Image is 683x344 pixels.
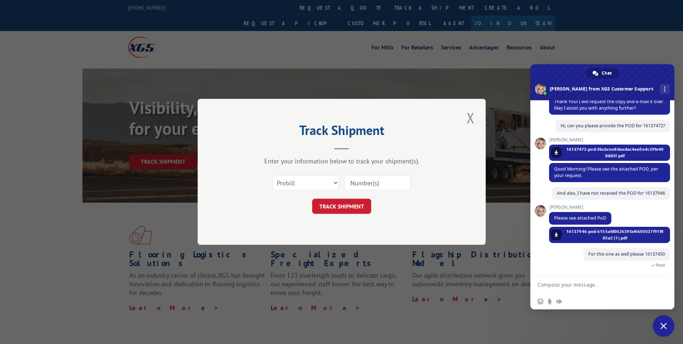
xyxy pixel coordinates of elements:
[538,299,543,304] span: Insert an emoji
[557,190,665,196] span: And also, I have not received the POD for 16137946
[554,215,606,221] span: Please see attached PoD
[554,166,658,178] span: Good Morning! Please see the attached POD, per your request.
[234,125,450,139] h2: Track Shipment
[554,98,664,111] span: Thank You! I will request the copy and e-mail it over. May I assist you with anything further?
[588,251,665,257] span: For this one as well please 16137450
[656,263,665,268] span: Read
[565,228,665,241] span: 16137946-pod-6155afd062639faf6605037f91f805a2 (1).pdf
[602,68,612,79] span: Chat
[549,137,670,142] span: [PERSON_NAME]
[561,123,665,129] span: Hi, can you please provide the POD for 16137472?
[344,176,410,191] input: Number(s)
[549,205,611,210] span: [PERSON_NAME]
[312,199,371,214] button: TRACK SHIPMENT
[565,146,665,159] span: 16137472-pod-0bcbcee8daedac4ee0e4c39fe408dd3f.pdf
[234,157,450,166] div: Enter your information below to track your shipment(s).
[653,315,674,337] a: Close chat
[556,299,562,304] span: Audio message
[586,68,619,79] a: Chat
[538,275,653,294] textarea: Compose your message...
[547,299,553,304] span: Send a file
[464,108,477,128] button: Close modal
